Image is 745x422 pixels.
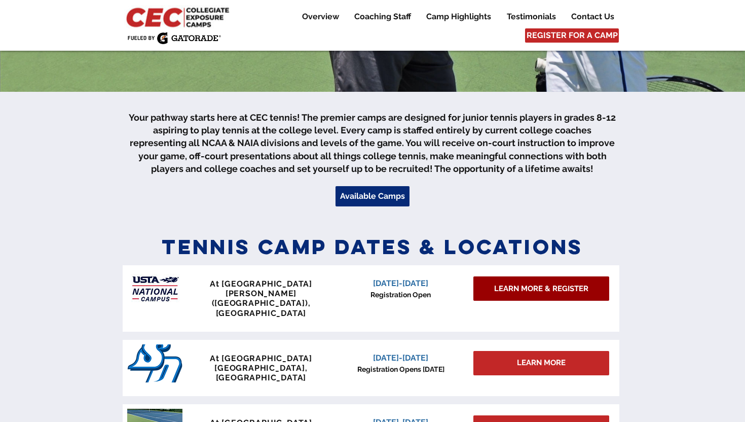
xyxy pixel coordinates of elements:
[286,11,621,23] nav: Site
[210,354,312,363] span: At [GEOGRAPHIC_DATA]
[127,344,182,382] img: San_Diego_Toreros_logo.png
[340,191,405,202] span: Available Camps
[473,276,609,301] a: LEARN MORE & REGISTER
[473,351,609,375] div: LEARN MORE
[336,186,409,206] a: Available Camps
[564,11,621,23] a: Contact Us
[210,279,312,289] span: At [GEOGRAPHIC_DATA]
[370,291,431,299] span: Registration Open
[349,11,416,23] p: Coaching Staff
[129,112,616,174] span: Your pathway starts here at CEC tennis! The premier camps are designed for junior tennis players ...
[357,365,444,373] span: Registration Opens [DATE]
[124,5,234,28] img: CEC Logo Primary_edited.jpg
[566,11,619,23] p: Contact Us
[499,11,563,23] a: Testimonials
[297,11,344,23] p: Overview
[373,278,428,288] span: [DATE]-[DATE]
[162,234,583,260] span: Tennis Camp Dates & Locations
[212,289,311,318] span: [PERSON_NAME] ([GEOGRAPHIC_DATA]), [GEOGRAPHIC_DATA]
[421,11,496,23] p: Camp Highlights
[527,30,618,41] span: REGISTER FOR A CAMP
[214,363,307,382] span: [GEOGRAPHIC_DATA], [GEOGRAPHIC_DATA]
[294,11,346,23] a: Overview
[373,353,428,363] span: [DATE]-[DATE]
[525,28,619,43] a: REGISTER FOR A CAMP
[494,284,588,294] span: LEARN MORE & REGISTER
[419,11,499,23] a: Camp Highlights
[347,11,418,23] a: Coaching Staff
[517,358,566,368] span: LEARN MORE
[502,11,561,23] p: Testimonials
[127,270,182,308] img: USTA Campus image_edited.jpg
[127,32,221,44] img: Fueled by Gatorade.png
